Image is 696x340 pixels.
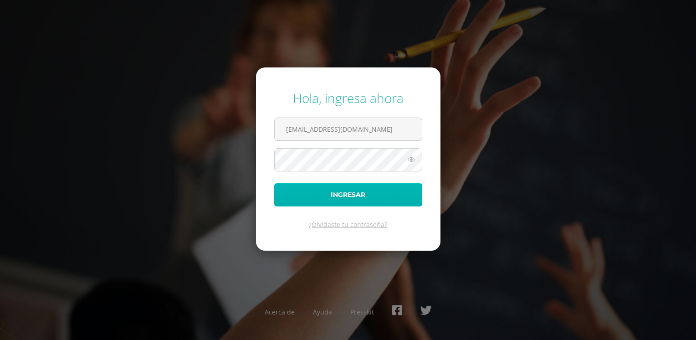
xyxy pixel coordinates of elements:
[309,220,387,229] a: ¿Olvidaste tu contraseña?
[265,308,295,316] a: Acerca de
[350,308,374,316] a: Presskit
[275,118,422,140] input: Correo electrónico o usuario
[274,183,422,206] button: Ingresar
[313,308,332,316] a: Ayuda
[274,89,422,107] div: Hola, ingresa ahora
